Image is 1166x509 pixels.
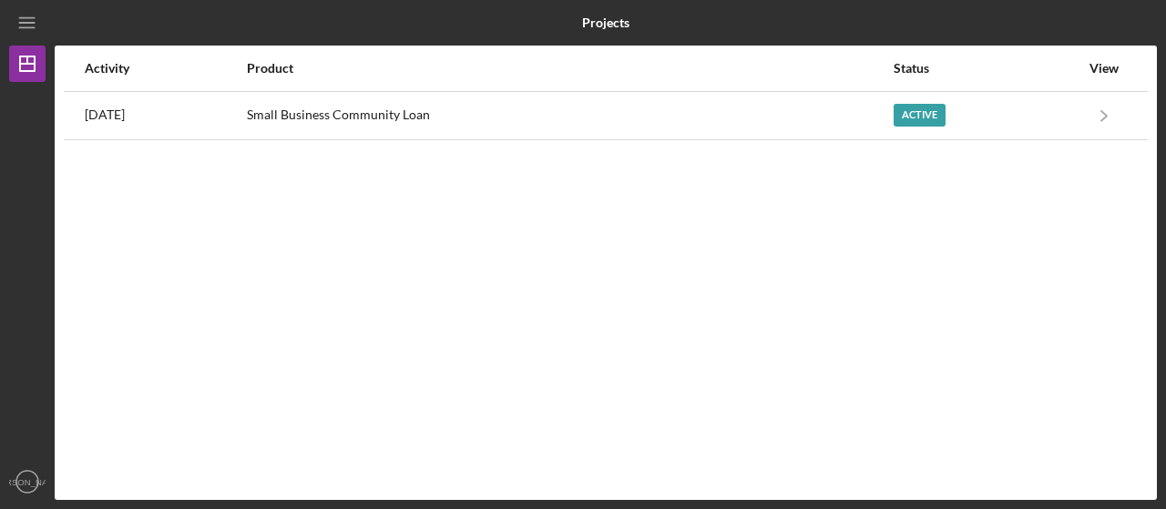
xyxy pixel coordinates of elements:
[894,104,946,127] div: Active
[247,93,892,138] div: Small Business Community Loan
[894,61,1079,76] div: Status
[85,61,245,76] div: Activity
[85,107,125,122] time: 2025-09-05 19:20
[247,61,892,76] div: Product
[9,463,46,500] button: [PERSON_NAME]
[1081,61,1127,76] div: View
[582,15,629,30] b: Projects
